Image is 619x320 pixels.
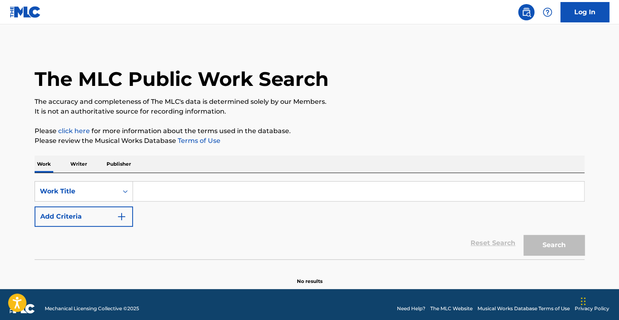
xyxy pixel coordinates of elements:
a: Terms of Use [176,137,220,145]
p: Publisher [104,156,133,173]
img: help [543,7,552,17]
div: Work Title [40,186,113,196]
a: The MLC Website [430,305,473,312]
p: It is not an authoritative source for recording information. [35,107,584,116]
img: logo [10,304,35,313]
a: click here [58,127,90,135]
p: No results [297,268,323,285]
p: Please review the Musical Works Database [35,136,584,146]
p: Work [35,156,53,173]
p: Please for more information about the terms used in the database. [35,126,584,136]
a: Need Help? [397,305,425,312]
p: Writer [68,156,89,173]
img: 9d2ae6d4665cec9f34b9.svg [117,212,126,221]
button: Add Criteria [35,206,133,227]
div: Drag [581,289,586,313]
img: search [521,7,531,17]
a: Musical Works Database Terms of Use [477,305,570,312]
h1: The MLC Public Work Search [35,67,329,91]
div: Help [539,4,556,20]
a: Public Search [518,4,534,20]
form: Search Form [35,181,584,259]
a: Log In [560,2,609,22]
iframe: Chat Widget [578,281,619,320]
p: The accuracy and completeness of The MLC's data is determined solely by our Members. [35,97,584,107]
span: Mechanical Licensing Collective © 2025 [45,305,139,312]
img: MLC Logo [10,6,41,18]
a: Privacy Policy [575,305,609,312]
